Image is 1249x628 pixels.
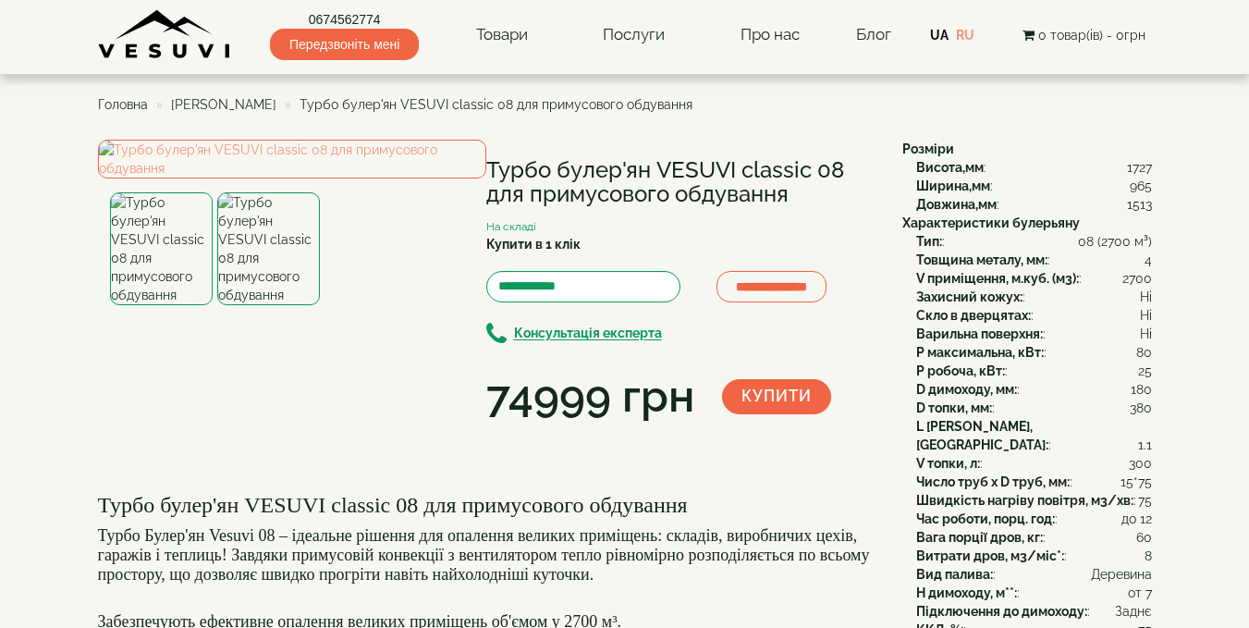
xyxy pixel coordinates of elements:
[1078,232,1152,251] span: 08 (2700 м³)
[916,251,1152,269] div: :
[916,548,1064,563] b: Витрати дров, м3/міс*:
[458,14,546,56] a: Товари
[98,526,870,584] font: Турбо Булер'ян Vesuvi 08 – ідеальне рішення для опалення великих приміщень: складів, виробничих ц...
[916,567,993,582] b: Вид палива:
[916,289,1022,304] b: Захисний кожух:
[916,326,1043,341] b: Варильна поверхня:
[916,325,1152,343] div: :
[1131,380,1152,399] span: 180
[98,140,486,179] img: Турбо булер'ян VESUVI classic 08 для примусового обдування
[902,215,1080,230] b: Характеристики булерьяну
[916,160,984,175] b: Висота,мм
[722,379,831,414] button: Купити
[916,417,1152,454] div: :
[270,10,419,29] a: 0674562774
[916,604,1087,619] b: Підключення до димоходу:
[1038,28,1145,43] span: 0 товар(ів) - 0грн
[1140,325,1152,343] span: Ні
[916,271,1079,286] b: V приміщення, м.куб. (м3):
[514,326,662,341] b: Консультація експерта
[916,345,1044,360] b: P максимальна, кВт:
[1091,565,1152,584] span: Деревина
[1140,306,1152,325] span: Ні
[916,491,1152,510] div: :
[1017,25,1151,45] button: 0 товар(ів) - 0грн
[1138,362,1152,380] span: 25
[1136,343,1152,362] span: 80
[1121,510,1152,528] span: до 12
[916,232,1152,251] div: :
[217,192,320,305] img: Турбо булер'ян VESUVI classic 08 для примусового обдування
[916,158,1152,177] div: :
[916,362,1152,380] div: :
[1136,528,1152,547] span: 60
[1127,195,1152,214] span: 1513
[916,234,942,249] b: Тип:
[916,343,1152,362] div: :
[956,28,974,43] a: RU
[1115,602,1152,621] span: Заднє
[916,363,1005,378] b: P робоча, кВт:
[916,177,1152,195] div: :
[1130,177,1152,195] span: 965
[1129,454,1152,473] span: 300
[916,269,1152,288] div: :
[1145,251,1152,269] span: 4
[916,602,1152,621] div: :
[1138,491,1152,510] span: 75
[916,585,1017,600] b: H димоходу, м**:
[98,97,148,112] a: Головна
[916,195,1152,214] div: :
[916,380,1152,399] div: :
[1128,584,1152,602] span: от 7
[856,25,891,43] a: Блог
[1130,399,1152,417] span: 380
[1127,158,1152,177] span: 1727
[486,158,875,207] h1: Турбо булер'ян VESUVI classic 08 для примусового обдування
[916,565,1152,584] div: :
[916,584,1152,602] div: :
[916,252,1047,267] b: Товщина металу, мм:
[916,547,1152,565] div: :
[270,29,419,60] span: Передзвоніть мені
[916,473,1152,491] div: :
[916,456,980,471] b: V топки, л:
[916,382,1017,397] b: D димоходу, мм:
[98,493,688,517] font: Турбо булер'ян VESUVI classic 08 для примусового обдування
[1122,269,1152,288] span: 2700
[110,192,213,305] img: Турбо булер'ян VESUVI classic 08 для примусового обдування
[486,235,581,253] label: Купити в 1 клік
[916,399,1152,417] div: :
[1120,473,1152,491] span: 15*75
[916,306,1152,325] div: :
[584,14,683,56] a: Послуги
[916,308,1031,323] b: Скло в дверцятах:
[916,454,1152,473] div: :
[1138,436,1152,454] span: 1.1
[486,365,694,428] div: 74999 грн
[916,288,1152,306] div: :
[916,400,992,415] b: D топки, мм:
[916,530,1043,545] b: Вага порції дров, кг:
[916,419,1048,452] b: L [PERSON_NAME], [GEOGRAPHIC_DATA]:
[916,511,1055,526] b: Час роботи, порц. год:
[1145,547,1152,565] span: 8
[916,493,1133,508] b: Швидкість нагріву повітря, м3/хв:
[1140,288,1152,306] span: Ні
[916,179,990,193] b: Ширина,мм
[300,97,692,112] span: Турбо булер'ян VESUVI classic 08 для примусового обдування
[902,142,954,156] b: Розміри
[486,220,536,233] small: На складі
[916,474,1070,489] b: Число труб x D труб, мм:
[916,197,997,212] b: Довжина,мм
[916,528,1152,547] div: :
[930,28,949,43] a: UA
[98,9,232,60] img: content
[722,14,818,56] a: Про нас
[171,97,276,112] a: [PERSON_NAME]
[916,510,1152,528] div: :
